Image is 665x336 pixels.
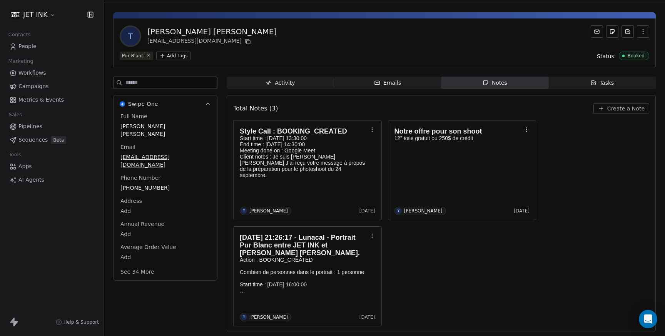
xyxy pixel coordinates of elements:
div: Emails [374,79,401,87]
span: Add [120,230,210,238]
a: Help & Support [56,319,99,325]
span: T [121,27,140,45]
span: Add [120,253,210,261]
a: People [6,40,97,53]
button: Add Tags [156,52,191,60]
span: [DATE] [514,208,530,214]
span: Full Name [119,112,149,120]
div: Activity [266,79,295,87]
span: Add [120,207,210,215]
span: Tools [5,149,24,160]
div: [PERSON_NAME] [249,314,288,320]
img: JET%20INK%20Metal.png [11,10,20,19]
h1: [DATE] 21:26:17 - Lunacal - Portrait Pur Blanc entre JET INK et [PERSON_NAME] [PERSON_NAME]. [240,234,368,257]
button: See 34 More [116,265,159,279]
span: Beta [51,136,66,144]
span: Metrics & Events [18,96,64,104]
img: Swipe One [120,101,125,107]
span: JET INK [23,10,48,20]
span: Status: [597,52,616,60]
span: Average Order Value [119,243,178,251]
button: Swipe OneSwipe One [114,95,217,112]
div: Booked [627,53,645,59]
span: Swipe One [128,100,158,108]
a: Pipelines [6,120,97,133]
div: Open Intercom Messenger [639,310,657,328]
span: People [18,42,37,50]
div: Tasks [590,79,614,87]
button: Create a Note [593,103,649,114]
span: Annual Revenue [119,220,166,228]
span: Email [119,143,137,151]
a: Workflows [6,67,97,79]
h1: Style Call : BOOKING_CREATED [240,127,368,135]
div: [PERSON_NAME] [404,208,443,214]
span: Campaigns [18,82,48,90]
div: Pur Blanc [122,52,144,59]
a: SequencesBeta [6,134,97,146]
button: JET INK [9,8,57,21]
span: AI Agents [18,176,44,184]
span: [PERSON_NAME] [PERSON_NAME] [120,122,210,138]
span: [DATE] [359,208,375,214]
span: Sequences [18,136,48,144]
span: [PHONE_NUMBER] [120,184,210,192]
span: Phone Number [119,174,162,182]
div: [PERSON_NAME] [PERSON_NAME] [147,26,277,37]
div: [PERSON_NAME] [249,208,288,214]
div: Y [397,208,399,214]
span: Address [119,197,144,205]
span: Apps [18,162,32,171]
span: Total Notes (3) [233,104,278,113]
span: Create a Note [607,105,645,112]
span: [EMAIL_ADDRESS][DOMAIN_NAME] [120,153,210,169]
a: AI Agents [6,174,97,186]
div: [EMAIL_ADDRESS][DOMAIN_NAME] [147,37,277,46]
div: Y [243,314,245,320]
p: 12" toile gratuit ou 250$ de crédit [394,135,522,141]
div: Swipe OneSwipe One [114,112,217,280]
span: Workflows [18,69,46,77]
span: Pipelines [18,122,42,130]
a: Apps [6,160,97,173]
span: Contacts [5,29,34,40]
p: Start time : [DATE] 13:30:00 End time : [DATE] 14:30:00 Meeting done on : Google Meet Client note... [240,135,368,178]
span: Sales [5,109,25,120]
div: Y [243,208,245,214]
span: [DATE] [359,314,375,320]
p: Action : BOOKING_CREATED Combien de personnes dans le portrait : 1 personne Start time : [DATE] 1... [240,257,368,294]
a: Metrics & Events [6,94,97,106]
span: Marketing [5,55,37,67]
span: Help & Support [63,319,99,325]
h1: Notre offre pour son shoot [394,127,522,135]
a: Campaigns [6,80,97,93]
